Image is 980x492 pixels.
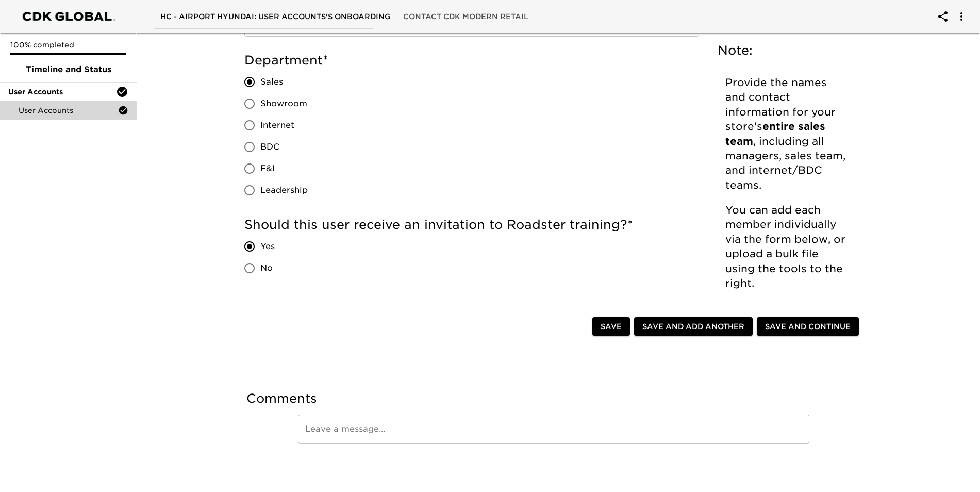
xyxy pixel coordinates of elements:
[725,203,849,289] span: You can add each member individually via the form below, or upload a bulk file using the tools to...
[260,97,307,110] span: Showroom
[765,320,851,333] span: Save and Continue
[8,63,128,76] span: Timeline and Status
[244,52,699,69] h5: Department
[260,119,294,132] span: Internet
[601,320,622,333] span: Save
[246,390,861,407] h5: Comments
[642,320,744,333] span: Save and Add Another
[244,217,699,233] h5: Should this user receive an invitation to Roadster training?
[260,162,275,175] span: F&I
[725,76,839,132] span: Provide the names and contact information for your store's
[757,317,859,336] button: Save and Continue
[10,40,126,50] p: 100% completed
[8,87,116,97] span: User Accounts
[260,240,275,253] span: Yes
[260,141,279,153] span: BDC
[260,184,308,196] span: Leadership
[725,135,849,191] span: , including all managers, sales team, and internet/BDC teams.
[592,317,630,336] button: Save
[260,76,283,88] span: Sales
[931,4,955,29] button: account of current user
[160,10,391,23] span: HC - Airport Hyundai: User Accounts's Onboarding
[725,120,828,147] strong: entire sales team
[19,105,118,116] span: User Accounts
[634,317,753,336] button: Save and Add Another
[949,4,974,29] button: account of current user
[260,262,273,274] span: No
[403,10,528,23] span: Contact CDK Modern Retail
[718,42,857,59] h5: Note:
